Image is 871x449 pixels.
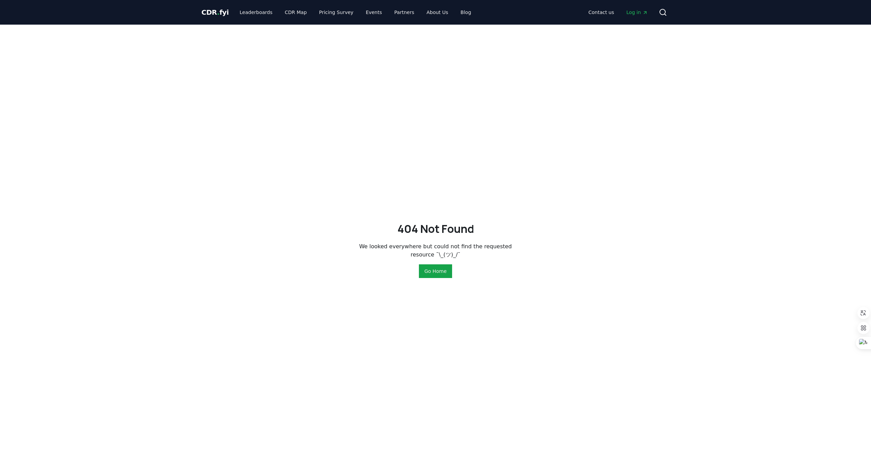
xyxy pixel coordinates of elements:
[234,6,476,18] nav: Main
[419,264,452,278] button: Go Home
[455,6,477,18] a: Blog
[359,242,512,259] p: We looked everywhere but could not find the requested resource ¯\_(ツ)_/¯
[202,8,229,17] a: CDR.fyi
[360,6,387,18] a: Events
[279,6,312,18] a: CDR Map
[313,6,359,18] a: Pricing Survey
[621,6,653,18] a: Log in
[202,8,229,16] span: CDR fyi
[583,6,653,18] nav: Main
[626,9,648,16] span: Log in
[583,6,619,18] a: Contact us
[389,6,420,18] a: Partners
[217,8,219,16] span: .
[234,6,278,18] a: Leaderboards
[397,221,474,237] h2: 404 Not Found
[421,6,453,18] a: About Us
